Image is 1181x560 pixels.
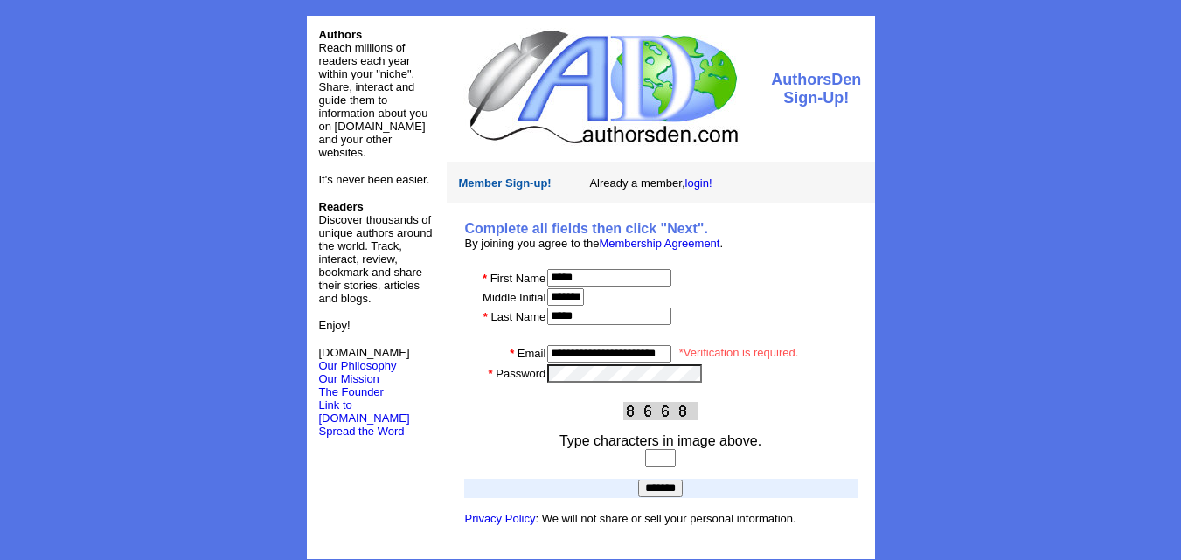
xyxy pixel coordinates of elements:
[465,221,708,236] b: Complete all fields then click "Next".
[319,200,364,213] b: Readers
[465,512,536,525] a: Privacy Policy
[319,41,428,159] font: Reach millions of readers each year within your "niche". Share, interact and guide them to inform...
[319,346,410,372] font: [DOMAIN_NAME]
[483,291,545,304] font: Middle Initial
[589,176,712,190] font: Already a member,
[319,372,379,385] a: Our Mission
[490,310,545,323] font: Last Name
[319,425,405,438] font: Spread the Word
[465,512,796,525] font: : We will not share or sell your personal information.
[599,237,719,250] a: Membership Agreement
[771,71,861,107] font: AuthorsDen Sign-Up!
[623,402,698,420] img: This Is CAPTCHA Image
[319,385,384,398] a: The Founder
[465,237,724,250] font: By joining you agree to the .
[319,423,405,438] a: Spread the Word
[319,173,430,186] font: It's never been easier.
[319,319,351,332] font: Enjoy!
[463,28,740,146] img: logo.jpg
[319,200,433,305] font: Discover thousands of unique authors around the world. Track, interact, review, bookmark and shar...
[490,272,546,285] font: First Name
[319,28,363,41] font: Authors
[518,347,546,360] font: Email
[559,433,761,448] font: Type characters in image above.
[319,398,410,425] a: Link to [DOMAIN_NAME]
[319,359,397,372] a: Our Philosophy
[679,346,799,359] font: *Verification is required.
[496,367,545,380] font: Password
[685,176,712,190] a: login!
[459,176,552,190] font: Member Sign-up!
